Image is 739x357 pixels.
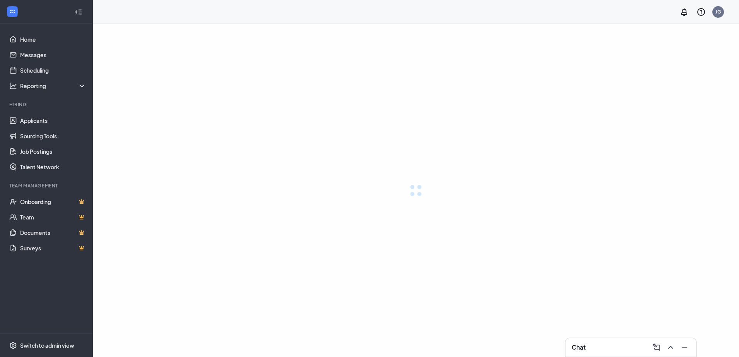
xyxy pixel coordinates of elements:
[9,182,85,189] div: Team Management
[715,8,721,15] div: JG
[9,82,17,90] svg: Analysis
[20,82,87,90] div: Reporting
[9,342,17,349] svg: Settings
[20,63,86,78] a: Scheduling
[20,113,86,128] a: Applicants
[20,144,86,159] a: Job Postings
[20,159,86,175] a: Talent Network
[650,341,662,354] button: ComposeMessage
[680,343,689,352] svg: Minimize
[9,101,85,108] div: Hiring
[9,8,16,15] svg: WorkstreamLogo
[666,343,675,352] svg: ChevronUp
[572,343,586,352] h3: Chat
[20,209,86,225] a: TeamCrown
[75,8,82,16] svg: Collapse
[652,343,661,352] svg: ComposeMessage
[20,342,74,349] div: Switch to admin view
[20,240,86,256] a: SurveysCrown
[20,194,86,209] a: OnboardingCrown
[20,32,86,47] a: Home
[20,128,86,144] a: Sourcing Tools
[696,7,706,17] svg: QuestionInfo
[678,341,690,354] button: Minimize
[20,47,86,63] a: Messages
[664,341,676,354] button: ChevronUp
[20,225,86,240] a: DocumentsCrown
[679,7,689,17] svg: Notifications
